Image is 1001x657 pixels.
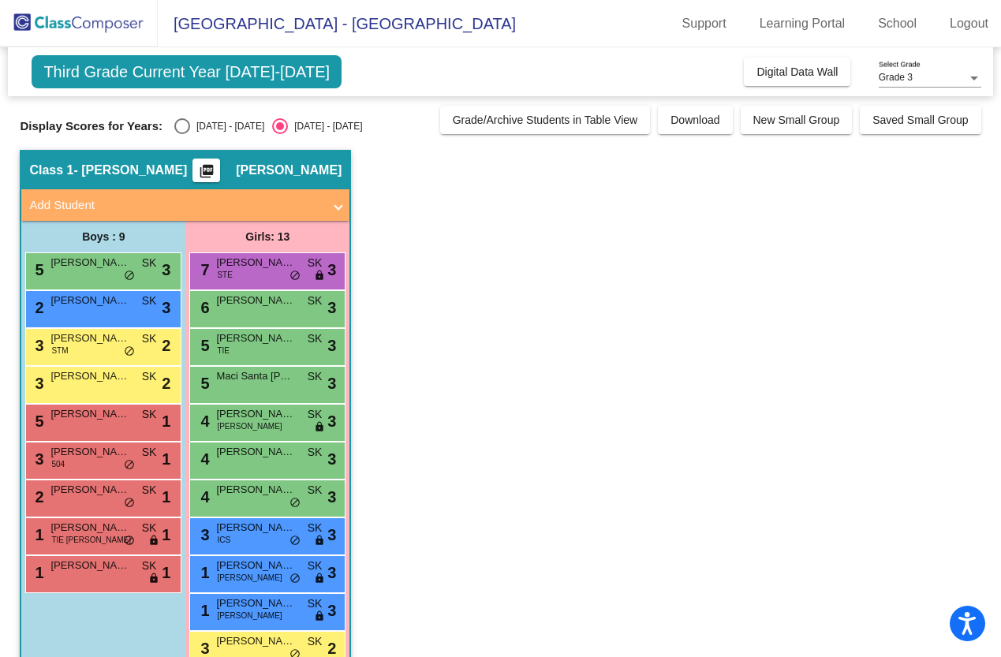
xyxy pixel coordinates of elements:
[741,106,853,134] button: New Small Group
[747,11,858,36] a: Learning Portal
[327,561,336,584] span: 3
[658,106,732,134] button: Download
[31,337,43,354] span: 3
[217,610,282,622] span: [PERSON_NAME]
[327,334,336,357] span: 3
[196,412,209,430] span: 4
[196,640,209,657] span: 3
[314,573,325,585] span: lock
[51,534,131,546] span: TIE [PERSON_NAME]
[289,535,301,547] span: do_not_disturb_alt
[162,296,170,319] span: 3
[50,444,129,460] span: [PERSON_NAME]
[196,450,209,468] span: 4
[31,450,43,468] span: 3
[196,375,209,392] span: 5
[216,293,295,308] span: [PERSON_NAME]
[190,119,264,133] div: [DATE] - [DATE]
[216,520,295,536] span: [PERSON_NAME]
[314,610,325,623] span: lock
[314,270,325,282] span: lock
[216,482,295,498] span: [PERSON_NAME]
[879,72,913,83] span: Grade 3
[142,520,157,536] span: SK
[756,65,838,78] span: Digital Data Wall
[753,114,840,126] span: New Small Group
[124,535,135,547] span: do_not_disturb_alt
[31,412,43,430] span: 5
[50,520,129,536] span: [PERSON_NAME]
[162,258,170,282] span: 3
[670,114,719,126] span: Download
[216,406,295,422] span: [PERSON_NAME]
[860,106,980,134] button: Saved Small Group
[31,261,43,278] span: 5
[327,485,336,509] span: 3
[196,526,209,543] span: 3
[216,558,295,573] span: [PERSON_NAME]
[197,163,216,185] mat-icon: picture_as_pdf
[937,11,1001,36] a: Logout
[162,485,170,509] span: 1
[51,458,65,470] span: 504
[196,564,209,581] span: 1
[196,337,209,354] span: 5
[162,447,170,471] span: 1
[289,270,301,282] span: do_not_disturb_alt
[327,409,336,433] span: 3
[288,119,362,133] div: [DATE] - [DATE]
[308,482,323,498] span: SK
[327,296,336,319] span: 3
[289,497,301,510] span: do_not_disturb_alt
[865,11,929,36] a: School
[50,482,129,498] span: [PERSON_NAME]
[148,535,159,547] span: lock
[217,345,230,356] span: TIE
[148,573,159,585] span: lock
[29,162,73,178] span: Class 1
[142,406,157,423] span: SK
[217,420,282,432] span: [PERSON_NAME]
[31,488,43,506] span: 2
[31,375,43,392] span: 3
[327,523,336,547] span: 3
[31,299,43,316] span: 2
[31,564,43,581] span: 1
[308,520,323,536] span: SK
[308,330,323,347] span: SK
[142,444,157,461] span: SK
[308,406,323,423] span: SK
[217,269,232,281] span: STE
[196,488,209,506] span: 4
[142,368,157,385] span: SK
[29,196,323,215] mat-panel-title: Add Student
[142,293,157,309] span: SK
[289,573,301,585] span: do_not_disturb_alt
[142,330,157,347] span: SK
[670,11,739,36] a: Support
[327,447,336,471] span: 3
[142,482,157,498] span: SK
[162,334,170,357] span: 2
[196,299,209,316] span: 6
[744,58,850,86] button: Digital Data Wall
[162,371,170,395] span: 2
[124,270,135,282] span: do_not_disturb_alt
[31,526,43,543] span: 1
[158,11,516,36] span: [GEOGRAPHIC_DATA] - [GEOGRAPHIC_DATA]
[174,118,362,134] mat-radio-group: Select an option
[162,409,170,433] span: 1
[50,255,129,271] span: [PERSON_NAME]
[216,633,295,649] span: [PERSON_NAME]
[21,221,185,252] div: Boys : 9
[236,162,342,178] span: [PERSON_NAME]
[308,368,323,385] span: SK
[314,421,325,434] span: lock
[217,572,282,584] span: [PERSON_NAME]
[327,599,336,622] span: 3
[217,534,230,546] span: ICS
[216,330,295,346] span: [PERSON_NAME]
[196,261,209,278] span: 7
[196,602,209,619] span: 1
[50,330,129,346] span: [PERSON_NAME]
